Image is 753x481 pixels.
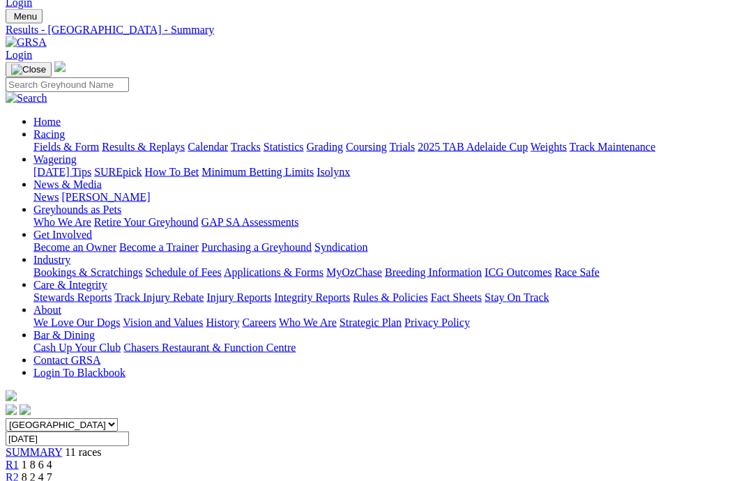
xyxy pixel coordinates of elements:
[188,141,228,153] a: Calendar
[6,432,129,446] input: Select date
[102,141,185,153] a: Results & Replays
[6,24,747,36] a: Results - [GEOGRAPHIC_DATA] - Summary
[317,166,350,178] a: Isolynx
[6,459,19,471] a: R1
[6,62,52,77] button: Toggle navigation
[206,291,271,303] a: Injury Reports
[6,9,43,24] button: Toggle navigation
[94,166,142,178] a: SUREpick
[274,291,350,303] a: Integrity Reports
[33,141,747,153] div: Racing
[279,316,337,328] a: Who We Are
[33,191,59,203] a: News
[20,404,31,415] img: twitter.svg
[33,367,125,379] a: Login To Blackbook
[33,304,61,316] a: About
[201,166,314,178] a: Minimum Betting Limits
[485,266,552,278] a: ICG Outcomes
[114,291,204,303] a: Track Injury Rebate
[385,266,482,278] a: Breeding Information
[389,141,415,153] a: Trials
[340,316,402,328] a: Strategic Plan
[33,153,77,165] a: Wagering
[33,266,747,279] div: Industry
[11,64,46,75] img: Close
[33,241,747,254] div: Get Involved
[6,404,17,415] img: facebook.svg
[145,266,221,278] a: Schedule of Fees
[33,178,102,190] a: News & Media
[570,141,655,153] a: Track Maintenance
[22,459,52,471] span: 1 8 6 4
[6,49,32,61] a: Login
[6,36,47,49] img: GRSA
[6,92,47,105] img: Search
[33,229,92,240] a: Get Involved
[33,216,747,229] div: Greyhounds as Pets
[33,316,747,329] div: About
[33,128,65,140] a: Racing
[224,266,324,278] a: Applications & Forms
[145,166,199,178] a: How To Bet
[206,316,239,328] a: History
[65,446,101,458] span: 11 races
[33,241,116,253] a: Become an Owner
[33,316,120,328] a: We Love Our Dogs
[531,141,567,153] a: Weights
[33,204,121,215] a: Greyhounds as Pets
[33,291,747,304] div: Care & Integrity
[231,141,261,153] a: Tracks
[33,166,91,178] a: [DATE] Tips
[14,11,37,22] span: Menu
[123,342,296,353] a: Chasers Restaurant & Function Centre
[6,77,129,92] input: Search
[201,216,299,228] a: GAP SA Assessments
[33,141,99,153] a: Fields & Form
[307,141,343,153] a: Grading
[33,254,70,266] a: Industry
[33,191,747,204] div: News & Media
[33,166,747,178] div: Wagering
[61,191,150,203] a: [PERSON_NAME]
[33,342,747,354] div: Bar & Dining
[33,329,95,341] a: Bar & Dining
[353,291,428,303] a: Rules & Policies
[6,390,17,402] img: logo-grsa-white.png
[54,61,66,72] img: logo-grsa-white.png
[404,316,470,328] a: Privacy Policy
[33,354,100,366] a: Contact GRSA
[33,116,61,128] a: Home
[554,266,599,278] a: Race Safe
[33,279,107,291] a: Care & Integrity
[242,316,276,328] a: Careers
[33,291,112,303] a: Stewards Reports
[201,241,312,253] a: Purchasing a Greyhound
[346,141,387,153] a: Coursing
[431,291,482,303] a: Fact Sheets
[6,446,62,458] a: SUMMARY
[33,266,142,278] a: Bookings & Scratchings
[485,291,549,303] a: Stay On Track
[94,216,199,228] a: Retire Your Greyhound
[33,342,121,353] a: Cash Up Your Club
[33,216,91,228] a: Who We Are
[123,316,203,328] a: Vision and Values
[326,266,382,278] a: MyOzChase
[119,241,199,253] a: Become a Trainer
[264,141,304,153] a: Statistics
[418,141,528,153] a: 2025 TAB Adelaide Cup
[314,241,367,253] a: Syndication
